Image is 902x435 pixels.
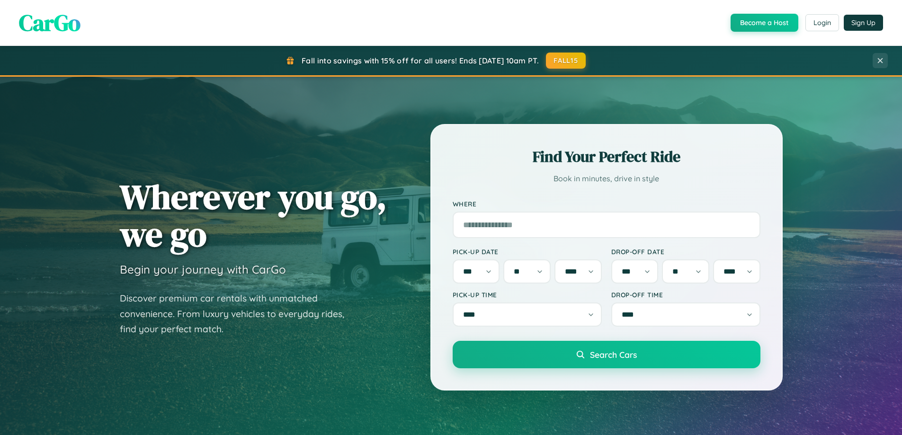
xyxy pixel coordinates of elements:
label: Pick-up Time [453,291,602,299]
button: Sign Up [844,15,883,31]
span: Fall into savings with 15% off for all users! Ends [DATE] 10am PT. [302,56,539,65]
button: Become a Host [731,14,798,32]
label: Drop-off Time [611,291,760,299]
span: CarGo [19,7,80,38]
button: FALL15 [546,53,586,69]
span: Search Cars [590,349,637,360]
label: Pick-up Date [453,248,602,256]
button: Login [805,14,839,31]
h3: Begin your journey with CarGo [120,262,286,276]
p: Discover premium car rentals with unmatched convenience. From luxury vehicles to everyday rides, ... [120,291,357,337]
label: Where [453,200,760,208]
h2: Find Your Perfect Ride [453,146,760,167]
button: Search Cars [453,341,760,368]
label: Drop-off Date [611,248,760,256]
h1: Wherever you go, we go [120,178,387,253]
p: Book in minutes, drive in style [453,172,760,186]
